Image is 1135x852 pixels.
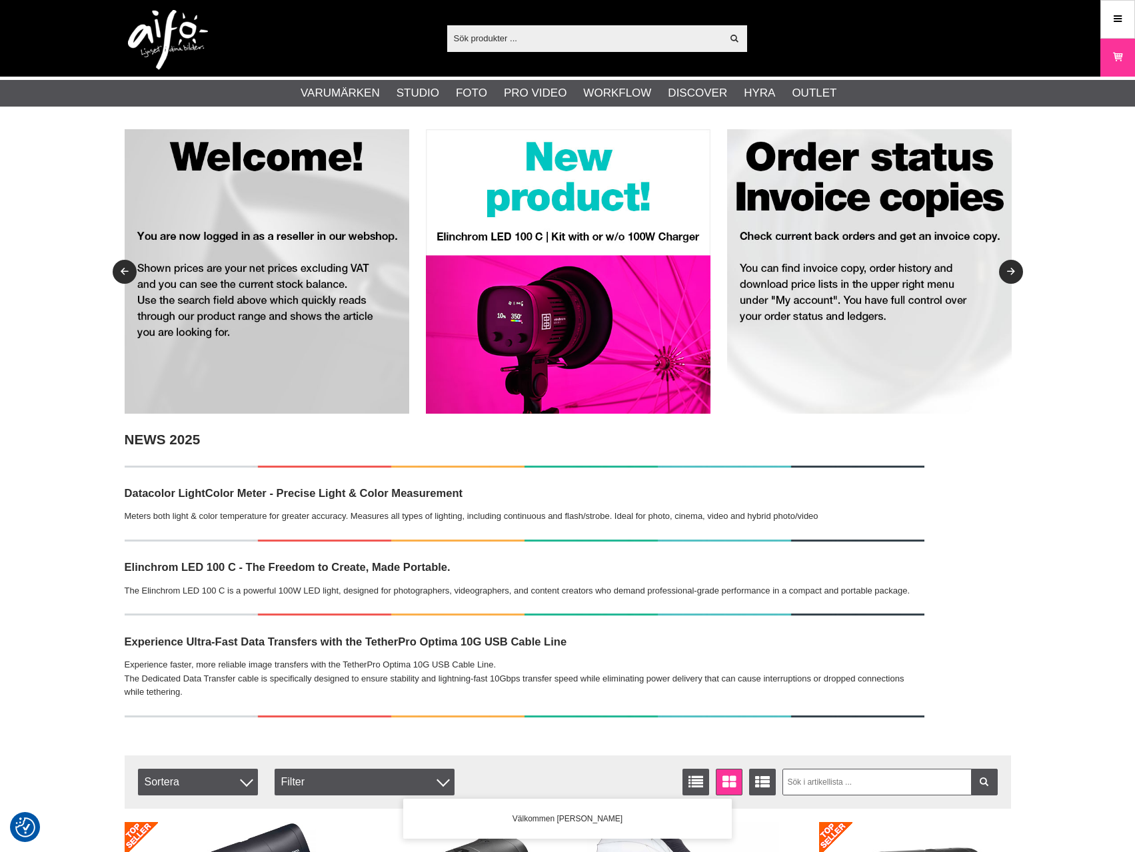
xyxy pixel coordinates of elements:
input: Sök produkter ... [447,28,722,48]
img: NEWS! [125,614,924,616]
p: Experience faster, more reliable image transfers with the TetherPro Optima 10G USB Cable Line. Th... [125,658,924,699]
a: Outlet [792,85,836,102]
img: NEWS! [125,466,924,468]
span: Välkommen [PERSON_NAME] [513,813,622,825]
button: Previous [113,260,137,284]
div: Filter [275,769,455,795]
strong: Datacolor LightColor Meter - Precise Light & Color Measurement [125,487,463,500]
a: Pro Video [504,85,567,102]
img: Revisit consent button [15,817,35,837]
a: Varumärken [301,85,380,102]
a: Studio [397,85,439,102]
strong: Elinchrom LED 100 C - The Freedom to Create, Made Portable. [125,561,451,574]
button: Next [999,260,1023,284]
a: Discover [668,85,727,102]
img: Annons:RET001 banner-resel-welcome-bgr.jpg [125,129,409,414]
a: Utökad listvisning [749,769,776,795]
img: logo.png [128,10,208,70]
h2: NEWS 2025 [125,430,924,450]
input: Sök i artikellista ... [782,769,998,795]
p: Meters both light & color temperature for greater accuracy. Measures all types of lighting, inclu... [125,510,924,524]
a: Fönstervisning [716,769,742,795]
p: The Elinchrom LED 100 C is a powerful 100W LED light, designed for photographers, videographers, ... [125,584,924,598]
span: Sortera [138,769,258,795]
img: Annons:RET003 banner-resel-account-bgr.jpg [727,129,1012,414]
strong: Experience Ultra-Fast Data Transfers with the TetherPro Optima 10G USB Cable Line [125,636,567,648]
button: Samtyckesinställningar [15,815,35,839]
a: Hyra [744,85,775,102]
img: Annons:RET008 banner-resel-new-LED100C.jpg [426,129,710,414]
a: Foto [456,85,487,102]
img: NEWS! [125,715,924,717]
a: Filtrera [971,769,998,795]
a: Workflow [583,85,651,102]
a: Listvisning [682,769,709,795]
img: NEWS! [125,540,924,542]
